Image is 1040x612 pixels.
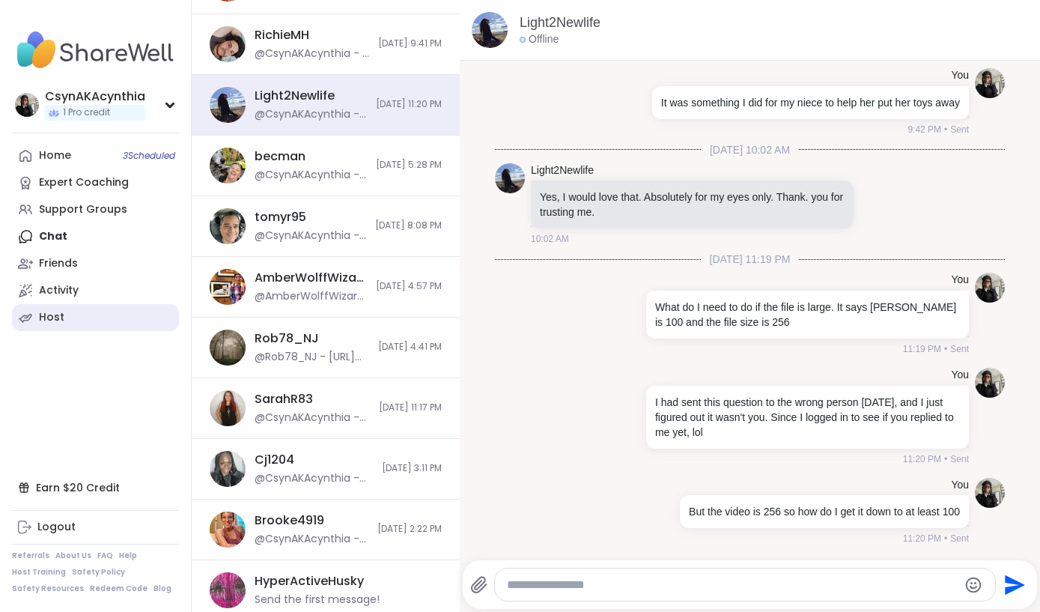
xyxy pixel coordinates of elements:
span: [DATE] 4:57 PM [376,280,442,293]
div: Rob78_NJ [255,330,319,347]
a: Blog [153,584,171,594]
div: @CsynAKAcynthia - Hey! Hope you're having a great day. I'm really glad we met — it gave me a new ... [255,471,373,486]
span: 9:42 PM [907,123,941,136]
span: 10:02 AM [531,232,569,246]
span: • [944,452,947,466]
button: Send [996,568,1030,602]
img: https://sharewell-space-live.sfo3.digitaloceanspaces.com/user-generated/2900bf6e-1806-45f4-9e6b-5... [975,478,1005,508]
h4: You [951,68,969,83]
div: Earn $20 Credit [12,474,179,501]
span: 11:19 PM [903,342,941,356]
img: https://sharewell-space-live.sfo3.digitaloceanspaces.com/user-generated/a7f8707e-e84f-4527-ae09-3... [495,163,525,193]
h4: You [951,273,969,288]
a: Help [119,551,137,561]
div: Offline [520,32,559,47]
div: becman [255,148,305,165]
h4: You [951,368,969,383]
div: Logout [37,520,76,535]
div: Friends [39,256,78,271]
img: https://sharewell-space-live.sfo3.digitaloceanspaces.com/user-generated/1d759691-947a-464c-90d8-0... [210,148,246,184]
span: [DATE] 11:17 PM [379,402,442,414]
span: Sent [950,532,969,545]
img: https://sharewell-space-live.sfo3.digitaloceanspaces.com/user-generated/ad949235-6f32-41e6-8b9f-9... [210,390,246,426]
p: It was something I did for my niece to help her put her toys away [661,95,960,110]
a: Light2Newlife [520,13,600,32]
a: Friends [12,250,179,277]
img: https://sharewell-space-live.sfo3.digitaloceanspaces.com/user-generated/2900bf6e-1806-45f4-9e6b-5... [975,273,1005,303]
div: Host [39,310,64,325]
textarea: Type your message [507,578,958,593]
span: [DATE] 10:02 AM [701,142,799,157]
div: Light2Newlife [255,88,335,104]
p: What do I need to do if the file is large. It says [PERSON_NAME] is 100 and the file size is 256 [655,300,960,330]
span: [DATE] 11:19 PM [701,252,800,267]
span: 11:20 PM [903,532,941,545]
span: Sent [950,342,969,356]
button: Emoji picker [964,576,982,594]
a: Logout [12,514,179,541]
a: Activity [12,277,179,304]
a: About Us [55,551,91,561]
div: Cj1204 [255,452,294,468]
p: Yes, I would love that. Absolutely for my eyes only. Thank. you for trusting me. [540,190,845,219]
div: AmberWolffWizard [255,270,367,286]
div: @CsynAKAcynthia - Hey, are you no longer doing anymore groups? [255,410,370,425]
a: Support Groups [12,196,179,223]
img: https://sharewell-space-live.sfo3.digitaloceanspaces.com/user-generated/2900bf6e-1806-45f4-9e6b-5... [975,368,1005,398]
div: @CsynAKAcynthia - Thank you for the opportunity to reach out to you. I truly appreciate it. [255,532,368,547]
h4: You [951,478,969,493]
span: [DATE] 8:08 PM [375,219,442,232]
div: tomyr95 [255,209,306,225]
img: https://sharewell-space-live.sfo3.digitaloceanspaces.com/user-generated/c5133086-21db-45b9-9c1d-e... [210,330,246,366]
img: https://sharewell-space-live.sfo3.digitaloceanspaces.com/user-generated/a7f8707e-e84f-4527-ae09-3... [210,87,246,123]
div: @CsynAKAcynthia - Oh I was in the [DATE] night group with [PERSON_NAME], just in case you don't r... [255,168,367,183]
span: • [944,342,947,356]
img: https://sharewell-space-live.sfo3.digitaloceanspaces.com/user-generated/a7f8707e-e84f-4527-ae09-3... [472,12,508,48]
img: https://sharewell-space-live.sfo3.digitaloceanspaces.com/user-generated/9a5601ee-7e1f-42be-b53e-4... [210,269,246,305]
img: https://sharewell-space-live.sfo3.digitaloceanspaces.com/user-generated/056831d8-8075-4f1e-81d5-a... [210,208,246,244]
div: CsynAKAcynthia [45,88,145,105]
div: @AmberWolffWizard - Hey yes, im actually hosting tonight 8 est [255,289,367,304]
span: [DATE] 11:20 PM [376,98,442,111]
img: https://sharewell-space-live.sfo3.digitaloceanspaces.com/user-generated/61c4f7ad-16f1-45db-ac9f-a... [210,512,246,548]
div: @CsynAKAcynthia - hey [255,228,366,243]
img: https://sharewell-space-live.sfo3.digitaloceanspaces.com/user-generated/f33c91bd-4422-4fec-b15d-c... [210,572,246,608]
span: [DATE] 5:28 PM [376,159,442,172]
div: @Rob78_NJ - [URL][DOMAIN_NAME] [255,350,369,365]
span: 3 Scheduled [123,150,175,162]
a: Safety Policy [72,567,125,578]
span: [DATE] 2:22 PM [377,523,442,536]
div: Brooke4919 [255,512,324,529]
img: https://sharewell-space-live.sfo3.digitaloceanspaces.com/user-generated/2900bf6e-1806-45f4-9e6b-5... [975,68,1005,98]
a: Home3Scheduled [12,142,179,169]
span: [DATE] 9:41 PM [378,37,442,50]
img: https://sharewell-space-live.sfo3.digitaloceanspaces.com/user-generated/ff9b58c2-398f-4d44-9c46-5... [210,26,246,62]
div: HyperActiveHusky [255,573,364,590]
a: Light2Newlife [531,163,594,178]
div: Activity [39,283,79,298]
div: RichieMH [255,27,309,43]
div: Send the first message! [255,593,380,608]
img: CsynAKAcynthia [15,93,39,117]
a: Host [12,304,179,331]
p: I had sent this question to the wrong person [DATE], and I just figured out it wasn't you. Since ... [655,395,960,440]
a: Safety Resources [12,584,84,594]
div: Home [39,148,71,163]
span: Sent [950,452,969,466]
div: @CsynAKAcynthia - But the video is 256 so how do I get it down to at least 100 [255,107,367,122]
div: SarahR83 [255,391,313,408]
p: But the video is 256 so how do I get it down to at least 100 [689,504,960,519]
span: • [944,532,947,545]
div: Support Groups [39,202,127,217]
span: 1 Pro credit [63,106,110,119]
a: Referrals [12,551,49,561]
a: Expert Coaching [12,169,179,196]
a: Redeem Code [90,584,148,594]
span: Sent [950,123,969,136]
span: [DATE] 3:11 PM [382,462,442,475]
img: ShareWell Nav Logo [12,24,179,76]
a: Host Training [12,567,66,578]
span: • [944,123,947,136]
div: @CsynAKAcynthia - i went to sleep at 5 or 6 am [255,46,369,61]
img: https://sharewell-space-live.sfo3.digitaloceanspaces.com/user-generated/89c71626-0465-4c29-91b3-1... [210,451,246,487]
